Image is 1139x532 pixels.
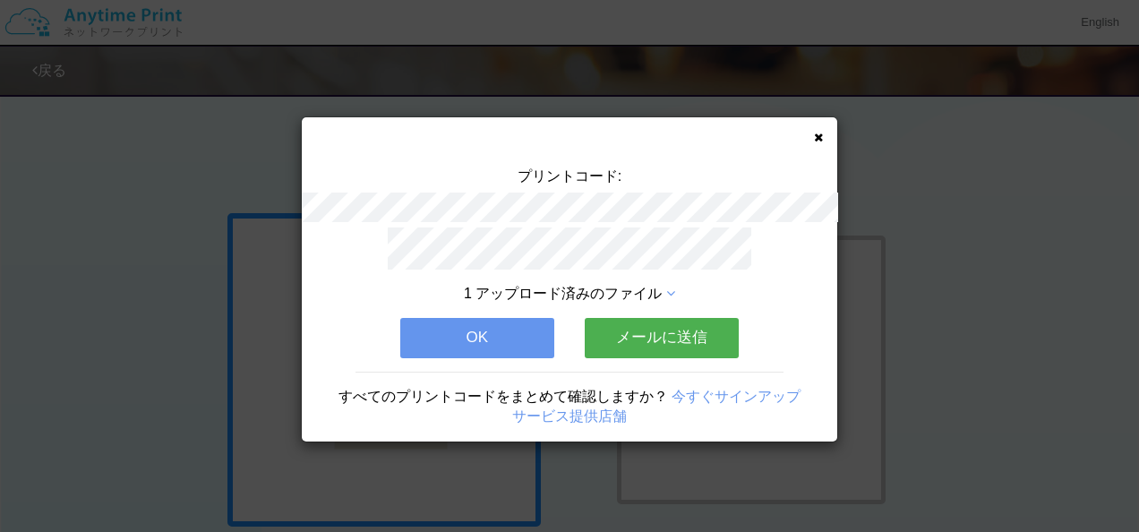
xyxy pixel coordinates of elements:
a: 今すぐサインアップ [672,389,801,404]
span: プリントコード: [518,168,621,184]
a: サービス提供店舗 [512,408,627,424]
button: メールに送信 [585,318,739,357]
button: OK [400,318,554,357]
span: すべてのプリントコードをまとめて確認しますか？ [338,389,668,404]
span: 1 アップロード済みのファイル [464,286,662,301]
